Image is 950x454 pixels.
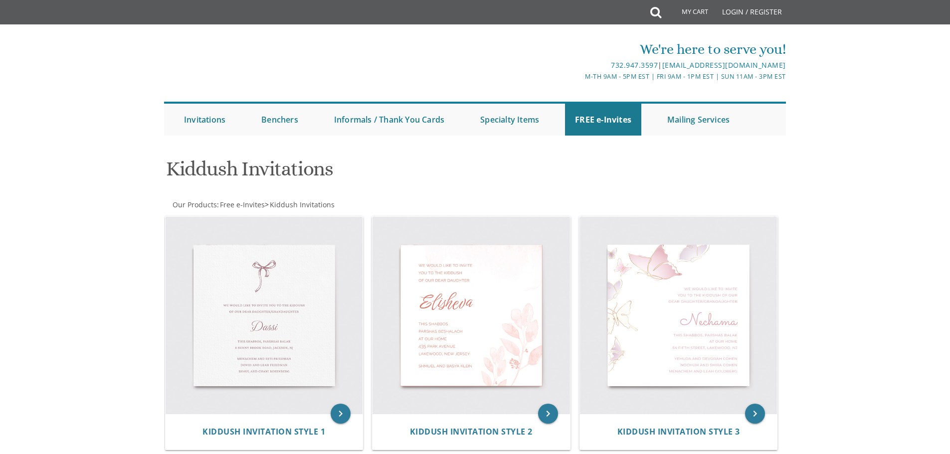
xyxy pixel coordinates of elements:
a: Kiddush Invitation Style 3 [617,427,740,437]
a: Free e-Invites [219,200,265,209]
div: M-Th 9am - 5pm EST | Fri 9am - 1pm EST | Sun 11am - 3pm EST [372,71,786,82]
div: : [164,200,475,210]
a: keyboard_arrow_right [745,404,765,424]
a: My Cart [660,1,715,26]
a: [EMAIL_ADDRESS][DOMAIN_NAME] [662,60,786,70]
a: 732.947.3597 [611,60,658,70]
span: Kiddush Invitation Style 3 [617,426,740,437]
img: Kiddush Invitation Style 3 [580,217,777,414]
a: Kiddush Invitations [269,200,335,209]
a: Kiddush Invitation Style 2 [410,427,533,437]
a: FREE e-Invites [565,104,641,136]
span: Kiddush Invitation Style 2 [410,426,533,437]
a: Benchers [251,104,308,136]
a: Mailing Services [657,104,740,136]
div: | [372,59,786,71]
span: Kiddush Invitations [270,200,335,209]
h1: Kiddush Invitations [166,158,573,187]
a: Our Products [172,200,217,209]
a: keyboard_arrow_right [538,404,558,424]
img: Kiddush Invitation Style 1 [166,217,363,414]
a: Specialty Items [470,104,549,136]
div: We're here to serve you! [372,39,786,59]
img: Kiddush Invitation Style 2 [373,217,570,414]
span: Kiddush Invitation Style 1 [202,426,325,437]
span: Free e-Invites [220,200,265,209]
a: Informals / Thank You Cards [324,104,454,136]
a: keyboard_arrow_right [331,404,351,424]
span: > [265,200,335,209]
a: Invitations [174,104,235,136]
a: Kiddush Invitation Style 1 [202,427,325,437]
